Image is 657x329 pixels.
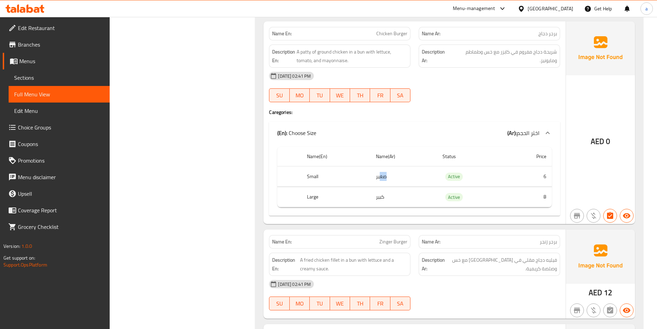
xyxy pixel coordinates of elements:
span: Active [445,193,463,201]
strong: Name En: [272,238,292,245]
b: (Ar): [507,128,517,138]
button: MO [290,297,310,310]
span: Edit Menu [14,107,104,115]
span: Sections [14,74,104,82]
button: WE [330,88,350,102]
b: (En): [277,128,287,138]
button: FR [370,297,390,310]
button: TH [350,88,370,102]
img: Ae5nvW7+0k+MAAAAAElFTkSuQmCC [566,21,635,75]
span: 1.0.0 [21,242,32,251]
td: 6 [506,166,552,187]
th: Name(Ar) [370,147,437,166]
th: Price [506,147,552,166]
button: Available [620,303,634,317]
span: SU [272,299,287,309]
a: Upsell [3,185,110,202]
td: كبير [370,187,437,207]
a: Branches [3,36,110,53]
span: Upsell [18,190,104,198]
button: WE [330,297,350,310]
button: Has choices [603,209,617,223]
button: SU [269,297,289,310]
th: Large [301,187,370,207]
button: Purchased item [587,209,600,223]
a: Edit Menu [9,103,110,119]
span: Menu disclaimer [18,173,104,181]
div: Menu-management [453,4,495,13]
span: Chicken Burger [376,30,407,37]
a: Support.OpsPlatform [3,260,47,269]
span: AED [591,135,604,148]
td: صغير [370,166,437,187]
span: Full Menu View [14,90,104,98]
span: برجر دجاج [538,30,557,37]
button: Purchased item [587,303,600,317]
span: TH [353,299,367,309]
span: MO [292,90,307,100]
span: Get support on: [3,253,35,262]
div: Active [445,173,463,181]
a: Grocery Checklist [3,219,110,235]
span: Branches [18,40,104,49]
span: TU [312,90,327,100]
span: Coverage Report [18,206,104,214]
span: A fried chicken fillet in a bun with lettuce and a creamy sauce. [300,256,407,273]
img: Ae5nvW7+0k+MAAAAAElFTkSuQmCC [566,230,635,283]
strong: Name Ar: [422,30,440,37]
button: Not branch specific item [570,209,584,223]
span: SU [272,90,287,100]
span: فيليه دجاج مقلي في كايزر مع خس وصلصة كريمية. [447,256,557,273]
strong: Name Ar: [422,238,440,245]
strong: Description En: [272,256,299,273]
span: a [645,5,648,12]
span: Zinger Burger [379,238,407,245]
strong: Description En: [272,48,295,65]
button: SA [390,88,410,102]
span: TH [353,90,367,100]
span: Promotions [18,156,104,165]
button: TU [310,88,330,102]
span: Coupons [18,140,104,148]
button: Not has choices [603,303,617,317]
strong: Description Ar: [422,256,446,273]
a: Sections [9,69,110,86]
span: AED [589,286,602,299]
button: MO [290,88,310,102]
table: choices table [277,147,552,207]
a: Menus [3,53,110,69]
span: Edit Restaurant [18,24,104,32]
button: TU [310,297,330,310]
a: Promotions [3,152,110,169]
a: Edit Restaurant [3,20,110,36]
td: 8 [506,187,552,207]
span: Grocery Checklist [18,223,104,231]
span: [DATE] 02:41 PM [275,281,313,288]
button: FR [370,88,390,102]
span: SA [393,299,408,309]
th: Small [301,166,370,187]
span: WE [333,299,347,309]
h4: Caregories: [269,109,560,116]
span: SA [393,90,408,100]
span: برجر زنجر [540,238,557,245]
p: Choose Size [277,129,316,137]
span: A patty of ground chicken in a bun with lettuce, tomato, and mayonnaise. [297,48,407,65]
button: Not branch specific item [570,303,584,317]
a: Coverage Report [3,202,110,219]
strong: Description Ar: [422,48,450,65]
span: MO [292,299,307,309]
span: Active [445,173,463,181]
button: SU [269,88,289,102]
th: Name(En) [301,147,370,166]
a: Menu disclaimer [3,169,110,185]
span: TU [312,299,327,309]
span: [DATE] 02:41 PM [275,73,313,79]
a: Full Menu View [9,86,110,103]
span: Menus [19,57,104,65]
button: TH [350,297,370,310]
span: FR [373,299,387,309]
div: (En): Choose Size(Ar):اختر الحجم [269,122,560,144]
span: WE [333,90,347,100]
